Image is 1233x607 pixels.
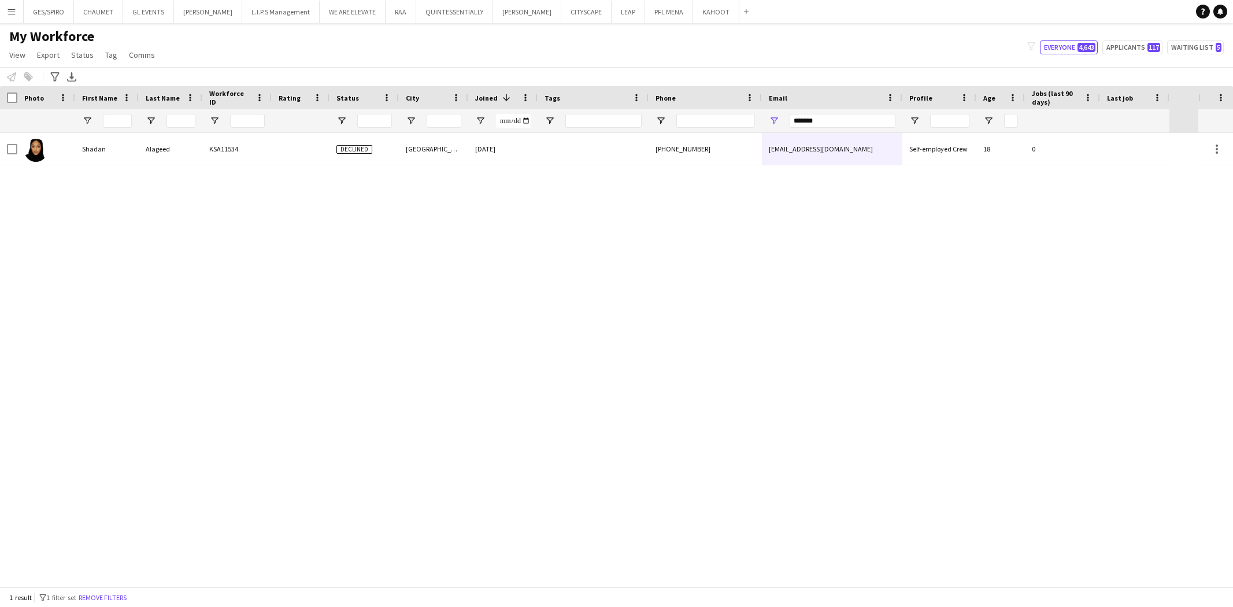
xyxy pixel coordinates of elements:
button: Applicants117 [1102,40,1162,54]
button: Waiting list5 [1167,40,1224,54]
button: Remove filters [76,591,129,604]
app-action-btn: Export XLSX [65,70,79,84]
div: 18 [976,133,1025,165]
button: QUINTESSENTIALLY [416,1,493,23]
div: [EMAIL_ADDRESS][DOMAIN_NAME] [762,133,902,165]
div: Shadan [75,133,139,165]
span: Phone [656,94,676,102]
button: LEAP [612,1,645,23]
div: Self-employed Crew [902,133,976,165]
button: CHAUMET [74,1,123,23]
button: Open Filter Menu [909,116,920,126]
div: KSA11534 [202,133,272,165]
input: Tags Filter Input [565,114,642,128]
span: Last job [1107,94,1133,102]
div: Alageed [139,133,202,165]
span: 1 filter set [46,593,76,602]
input: Workforce ID Filter Input [230,114,265,128]
span: Export [37,50,60,60]
img: Shadan Alageed [24,139,47,162]
span: Status [336,94,359,102]
button: Open Filter Menu [82,116,92,126]
input: Last Name Filter Input [166,114,195,128]
button: Open Filter Menu [983,116,994,126]
button: Open Filter Menu [656,116,666,126]
button: Open Filter Menu [769,116,779,126]
span: View [9,50,25,60]
input: First Name Filter Input [103,114,132,128]
button: GL EVENTS [123,1,174,23]
span: 4,643 [1078,43,1095,52]
input: Phone Filter Input [676,114,755,128]
span: 5 [1216,43,1221,52]
a: Export [32,47,64,62]
button: RAA [386,1,416,23]
span: Jobs (last 90 days) [1032,89,1079,106]
button: Open Filter Menu [406,116,416,126]
span: Status [71,50,94,60]
span: Age [983,94,995,102]
span: Workforce ID [209,89,251,106]
span: City [406,94,419,102]
button: Open Filter Menu [209,116,220,126]
app-action-btn: Advanced filters [48,70,62,84]
span: 117 [1147,43,1160,52]
span: Declined [336,145,372,154]
button: [PERSON_NAME] [174,1,242,23]
input: Age Filter Input [1004,114,1018,128]
input: Profile Filter Input [930,114,969,128]
button: Open Filter Menu [336,116,347,126]
input: Email Filter Input [790,114,895,128]
button: Open Filter Menu [146,116,156,126]
input: Joined Filter Input [496,114,531,128]
span: My Workforce [9,28,94,45]
a: Tag [101,47,122,62]
button: Open Filter Menu [475,116,486,126]
div: 0 [1025,133,1100,165]
button: CITYSCAPE [561,1,612,23]
button: GES/SPIRO [24,1,74,23]
button: Open Filter Menu [545,116,555,126]
div: [PHONE_NUMBER] [649,133,762,165]
button: Everyone4,643 [1040,40,1098,54]
span: Last Name [146,94,180,102]
span: Photo [24,94,44,102]
button: WE ARE ELEVATE [320,1,386,23]
button: [PERSON_NAME] [493,1,561,23]
a: Status [66,47,98,62]
span: Tag [105,50,117,60]
button: KAHOOT [693,1,739,23]
span: Email [769,94,787,102]
span: Joined [475,94,498,102]
button: L.I.P.S Management [242,1,320,23]
div: [DATE] [468,133,538,165]
button: PFL MENA [645,1,693,23]
span: Rating [279,94,301,102]
a: View [5,47,30,62]
span: Tags [545,94,560,102]
input: Status Filter Input [357,114,392,128]
input: City Filter Input [427,114,461,128]
span: Comms [129,50,155,60]
span: Profile [909,94,932,102]
span: First Name [82,94,117,102]
div: [GEOGRAPHIC_DATA] [399,133,468,165]
a: Comms [124,47,160,62]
